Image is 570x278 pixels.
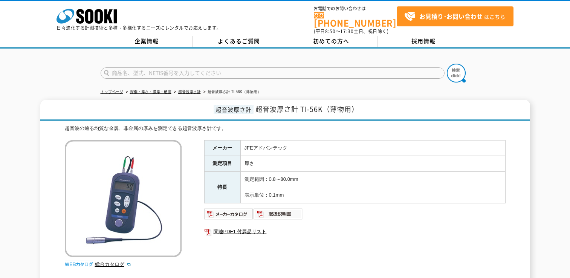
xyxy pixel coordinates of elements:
a: 採用情報 [377,36,470,47]
a: 総合カタログ [95,261,132,267]
span: お電話でのお問い合わせは [314,6,397,11]
th: メーカー [204,140,240,156]
span: (平日 ～ 土日、祝日除く) [314,28,388,35]
td: JFEアドバンテック [240,140,505,156]
a: 超音波厚さ計 [178,90,201,94]
span: 8:50 [325,28,336,35]
div: 超音波の通る均質な金属、非金属の厚みを測定できる超音波厚さ計です。 [65,125,506,133]
strong: お見積り･お問い合わせ [419,12,483,21]
img: 超音波厚さ計 TI-56K（薄物用） [65,140,182,257]
span: 超音波厚さ計 [214,105,254,114]
span: 超音波厚さ計 TI-56K（薄物用） [255,104,359,114]
a: [PHONE_NUMBER] [314,12,397,27]
span: 初めての方へ [313,37,349,45]
img: webカタログ [65,261,93,268]
span: 17:30 [340,28,354,35]
img: btn_search.png [447,64,466,82]
a: 企業情報 [101,36,193,47]
a: 取扱説明書 [254,213,303,218]
li: 超音波厚さ計 TI-56K（薄物用） [202,88,261,96]
a: トップページ [101,90,123,94]
a: 初めての方へ [285,36,377,47]
a: よくあるご質問 [193,36,285,47]
td: 測定範囲：0.8～80.0mm 表示単位：0.1mm [240,172,505,203]
input: 商品名、型式、NETIS番号を入力してください [101,67,445,79]
img: メーカーカタログ [204,208,254,220]
img: 取扱説明書 [254,208,303,220]
td: 厚さ [240,156,505,172]
a: メーカーカタログ [204,213,254,218]
a: 関連PDF1 付属品リスト [204,227,506,237]
th: 特長 [204,172,240,203]
th: 測定項目 [204,156,240,172]
a: お見積り･お問い合わせはこちら [397,6,513,26]
a: 探傷・厚さ・膜厚・硬度 [130,90,171,94]
span: はこちら [404,11,505,22]
p: 日々進化する計測技術と多種・多様化するニーズにレンタルでお応えします。 [57,26,222,30]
